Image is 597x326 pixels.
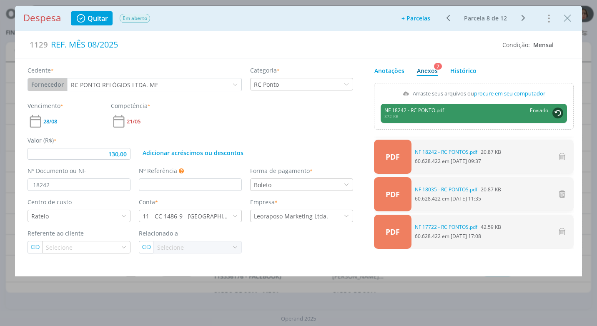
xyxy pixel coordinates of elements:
label: Valor (R$) [28,136,57,145]
span: 60.628.422 em [DATE] 11:35 [415,186,501,203]
button: Parcela 8 de 12 [460,13,511,23]
div: Selecione [157,243,186,252]
div: Anexos [417,66,438,75]
div: RC PONTO RELÓGIOS LTDA. ME [71,80,160,89]
a: NF 17722 - RC PONTOS.pdf [415,223,477,231]
div: RC PONTO RELÓGIOS LTDA. ME [68,80,160,89]
i: Excluir [557,227,567,236]
a: NF 18035 - RC PONTOS.pdf [415,186,477,193]
i: Excluir [557,152,567,161]
div: Selecione [46,243,74,252]
span: 28/08 [43,119,57,124]
button: Adicionar acréscimos ou descontos [139,148,247,158]
label: Categoria [250,66,280,75]
sup: 7 [434,63,442,70]
label: Centro de custo [28,198,72,206]
span: 21/05 [127,119,140,124]
a: Histórico [450,63,477,76]
label: Vencimento [28,101,63,110]
a: PDF [374,215,411,249]
span: 60.628.422 em [DATE] 17:08 [415,223,501,240]
label: Referente ao cliente [28,229,84,238]
h1: Despesa [23,13,61,24]
label: Arraste seus arquivos ou [399,88,548,99]
button: Close [561,11,574,25]
div: Selecione [154,243,186,252]
a: PDF [374,140,411,174]
div: Selecione [43,243,74,252]
div: Boleto [251,181,273,189]
label: Cedente [28,66,54,75]
div: 20.87 KB [415,148,501,156]
button: Quitar [71,11,113,25]
label: Nº Documento ou NF [28,166,86,175]
div: Leoraposo Marketing Ltda. [251,212,330,221]
span: Em aberto [120,14,150,23]
div: Condição: [502,40,554,49]
a: Anotações [374,63,405,76]
label: Forma de pagamento [250,166,313,175]
div: RC Ponto [251,80,281,89]
a: NF 18242 - RC PONTOS.pdf [415,148,477,156]
label: Empresa [250,198,278,206]
a: PDF [374,177,411,211]
span: Mensal [533,41,554,49]
div: 20.87 KB [415,186,501,193]
div: RC Ponto [254,80,281,89]
div: 11 - CC 1486-9 - [GEOGRAPHIC_DATA] [143,212,232,221]
div: 11 - CC 1486-9 - SICOOB [139,212,232,221]
span: Quitar [88,15,108,22]
label: Competência [111,101,151,110]
label: Relacionado a [139,229,178,238]
div: Rateio [28,212,50,221]
button: Fornecedor [28,78,67,91]
div: Boleto [254,181,273,189]
span: 60.628.422 em [DATE] 09:37 [415,148,501,165]
div: Leoraposo Marketing Ltda. [254,212,330,221]
span: procure em seu computador [474,90,546,97]
div: Rateio [31,212,50,221]
div: 42.59 KB [415,223,501,231]
div: REF. MÊS 08/2025 [48,35,496,54]
span: 1129 [30,39,48,50]
div: dialog [15,6,582,276]
button: + Parcelas [396,13,436,24]
label: Nº Referência [139,166,177,175]
label: Conta [139,198,158,206]
i: Excluir [557,189,567,199]
button: Em aberto [119,13,151,23]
